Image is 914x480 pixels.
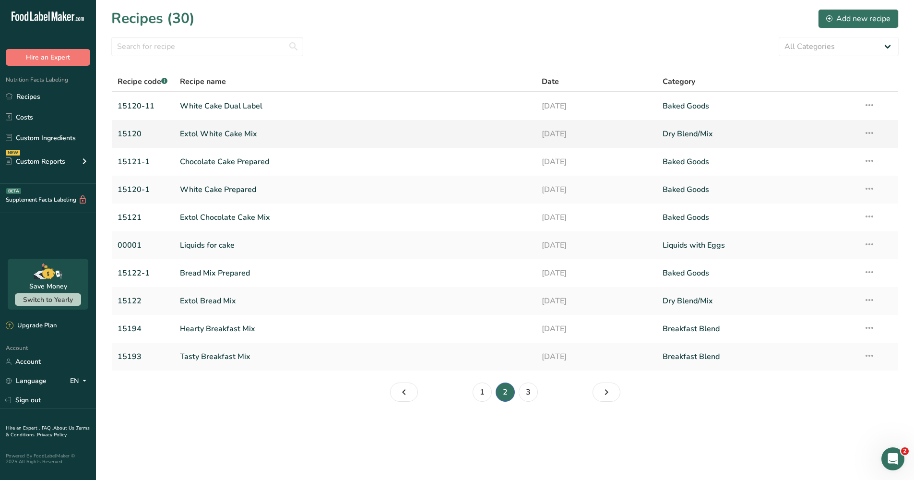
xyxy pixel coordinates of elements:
[663,124,852,144] a: Dry Blend/Mix
[180,124,531,144] a: Extol White Cake Mix
[663,152,852,172] a: Baked Goods
[542,319,651,339] a: [DATE]
[663,319,852,339] a: Breakfast Blend
[390,383,418,402] a: Page 1.
[663,291,852,311] a: Dry Blend/Mix
[118,124,168,144] a: 15120
[542,235,651,255] a: [DATE]
[542,96,651,116] a: [DATE]
[542,207,651,228] a: [DATE]
[881,447,904,470] iframe: Intercom live chat
[180,180,531,200] a: White Cake Prepared
[70,375,90,387] div: EN
[542,347,651,367] a: [DATE]
[118,319,168,339] a: 15194
[663,180,852,200] a: Baked Goods
[15,293,81,306] button: Switch to Yearly
[663,96,852,116] a: Baked Goods
[118,152,168,172] a: 15121-1
[6,425,40,432] a: Hire an Expert .
[37,432,67,438] a: Privacy Policy
[42,425,53,432] a: FAQ .
[118,235,168,255] a: 00001
[542,291,651,311] a: [DATE]
[593,383,620,402] a: Page 3.
[6,188,21,194] div: BETA
[519,383,538,402] a: Page 3.
[901,447,909,455] span: 2
[180,96,531,116] a: White Cake Dual Label
[118,291,168,311] a: 15122
[6,156,65,167] div: Custom Reports
[542,180,651,200] a: [DATE]
[118,263,168,283] a: 15122-1
[180,76,226,87] span: Recipe name
[473,383,492,402] a: Page 1.
[180,291,531,311] a: Extol Bread Mix
[663,76,695,87] span: Category
[6,453,90,465] div: Powered By FoodLabelMaker © 2025 All Rights Reserved
[180,235,531,255] a: Liquids for cake
[180,152,531,172] a: Chocolate Cake Prepared
[663,347,852,367] a: Breakfast Blend
[29,281,67,291] div: Save Money
[180,319,531,339] a: Hearty Breakfast Mix
[6,150,20,156] div: NEW
[826,13,890,24] div: Add new recipe
[542,263,651,283] a: [DATE]
[542,152,651,172] a: [DATE]
[118,76,167,87] span: Recipe code
[818,9,899,28] button: Add new recipe
[6,425,90,438] a: Terms & Conditions .
[180,263,531,283] a: Bread Mix Prepared
[111,8,195,29] h1: Recipes (30)
[111,37,303,56] input: Search for recipe
[118,347,168,367] a: 15193
[180,347,531,367] a: Tasty Breakfast Mix
[118,96,168,116] a: 15120-11
[6,372,47,389] a: Language
[118,180,168,200] a: 15120-1
[542,124,651,144] a: [DATE]
[23,295,73,304] span: Switch to Yearly
[663,263,852,283] a: Baked Goods
[6,321,57,331] div: Upgrade Plan
[6,49,90,66] button: Hire an Expert
[663,207,852,228] a: Baked Goods
[663,235,852,255] a: Liquids with Eggs
[53,425,76,432] a: About Us .
[542,76,559,87] span: Date
[180,207,531,228] a: Extol Chocolate Cake Mix
[118,207,168,228] a: 15121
